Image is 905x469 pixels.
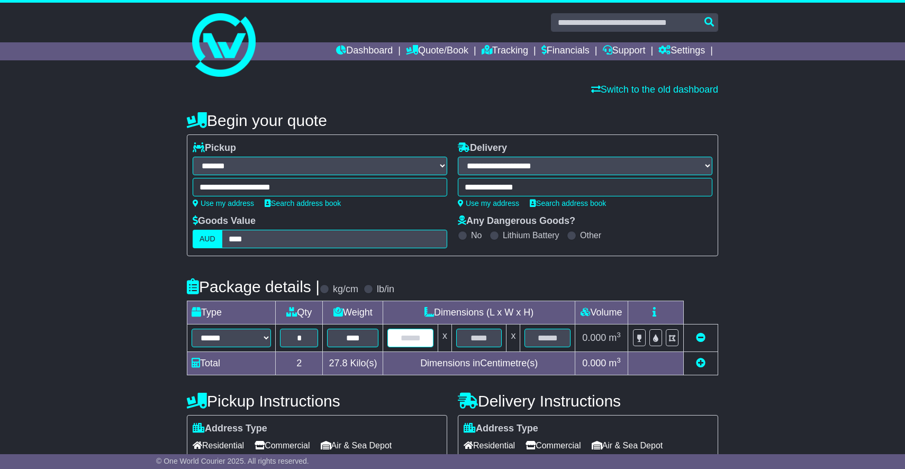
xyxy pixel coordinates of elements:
[193,199,254,208] a: Use my address
[541,42,590,60] a: Financials
[617,331,621,339] sup: 3
[609,358,621,368] span: m
[696,332,705,343] a: Remove this item
[503,230,559,240] label: Lithium Battery
[406,42,468,60] a: Quote/Book
[193,423,267,435] label: Address Type
[255,437,310,454] span: Commercial
[575,301,628,324] td: Volume
[265,199,341,208] a: Search address book
[658,42,705,60] a: Settings
[458,392,718,410] h4: Delivery Instructions
[582,358,606,368] span: 0.000
[377,284,394,295] label: lb/in
[582,332,606,343] span: 0.000
[603,42,646,60] a: Support
[438,324,451,352] td: x
[336,42,393,60] a: Dashboard
[464,423,538,435] label: Address Type
[187,392,447,410] h4: Pickup Instructions
[187,352,276,375] td: Total
[580,230,601,240] label: Other
[193,437,244,454] span: Residential
[156,457,309,465] span: © One World Courier 2025. All rights reserved.
[276,352,323,375] td: 2
[617,356,621,364] sup: 3
[383,301,575,324] td: Dimensions (L x W x H)
[323,301,383,324] td: Weight
[609,332,621,343] span: m
[333,284,358,295] label: kg/cm
[193,230,222,248] label: AUD
[187,112,718,129] h4: Begin your quote
[383,352,575,375] td: Dimensions in Centimetre(s)
[193,142,236,154] label: Pickup
[276,301,323,324] td: Qty
[482,42,528,60] a: Tracking
[458,215,575,227] label: Any Dangerous Goods?
[526,437,581,454] span: Commercial
[471,230,482,240] label: No
[321,437,392,454] span: Air & Sea Depot
[458,142,507,154] label: Delivery
[592,437,663,454] span: Air & Sea Depot
[329,358,347,368] span: 27.8
[591,84,718,95] a: Switch to the old dashboard
[464,437,515,454] span: Residential
[193,215,256,227] label: Goods Value
[323,352,383,375] td: Kilo(s)
[458,199,519,208] a: Use my address
[187,301,276,324] td: Type
[530,199,606,208] a: Search address book
[187,278,320,295] h4: Package details |
[696,358,705,368] a: Add new item
[506,324,520,352] td: x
